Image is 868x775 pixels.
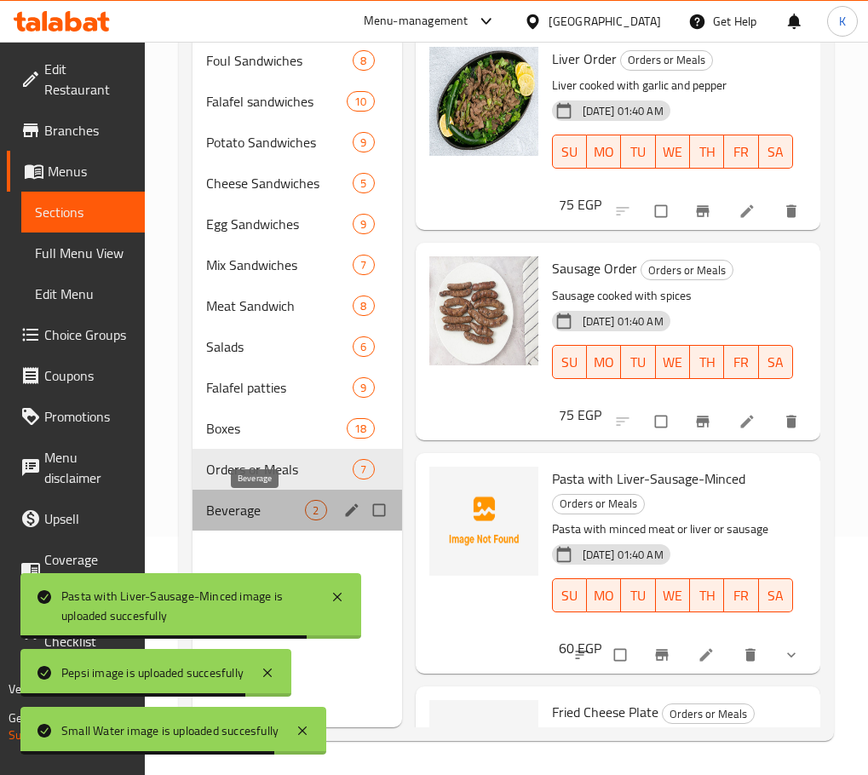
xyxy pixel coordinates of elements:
[9,707,87,729] span: Get support on:
[354,53,373,69] span: 8
[645,405,681,438] span: Select to update
[697,350,717,375] span: TH
[663,140,683,164] span: WE
[206,132,354,152] span: Potato Sandwiches
[739,413,759,430] a: Edit menu item
[193,40,402,81] div: Foul Sandwiches8
[353,459,374,479] div: items
[552,466,745,491] span: Pasta with Liver-Sausage-Minced
[698,646,718,663] a: Edit menu item
[354,175,373,192] span: 5
[663,704,754,724] span: Orders or Meals
[839,12,846,31] span: K
[552,46,617,72] span: Liver Order
[560,350,580,375] span: SU
[559,403,601,427] h6: 75 EGP
[766,583,786,608] span: SA
[621,50,712,70] span: Orders or Meals
[206,296,354,316] span: Meat Sandwich
[724,135,758,169] button: FR
[193,285,402,326] div: Meat Sandwich8
[348,94,373,110] span: 10
[7,498,145,539] a: Upsell
[552,75,793,96] p: Liver cooked with garlic and pepper
[206,50,354,71] span: Foul Sandwiches
[21,273,145,314] a: Edit Menu
[773,192,813,230] button: delete
[684,403,725,440] button: Branch-specific-item
[563,636,604,674] button: sort-choices
[9,678,50,700] span: Version:
[620,50,713,71] div: Orders or Meals
[193,244,402,285] div: Mix Sandwiches7
[206,255,354,275] span: Mix Sandwiches
[354,135,373,151] span: 9
[552,519,793,540] p: Pasta with minced meat or liver or sausage
[193,490,402,531] div: Beverage2edit
[594,140,614,164] span: MO
[7,437,145,498] a: Menu disclaimer
[44,406,131,427] span: Promotions
[587,578,621,612] button: MO
[7,396,145,437] a: Promotions
[690,345,724,379] button: TH
[44,549,131,590] span: Coverage Report
[193,204,402,244] div: Egg Sandwiches9
[552,345,587,379] button: SU
[759,135,793,169] button: SA
[643,636,684,674] button: Branch-specific-item
[766,140,786,164] span: SA
[773,636,813,674] button: show more
[44,59,131,100] span: Edit Restaurant
[364,11,468,32] div: Menu-management
[429,256,538,365] img: Sausage Order
[724,578,758,612] button: FR
[594,583,614,608] span: MO
[684,192,725,230] button: Branch-specific-item
[206,91,347,112] span: Falafel sandwiches
[206,377,354,398] span: Falafel patties
[206,173,354,193] span: Cheese Sandwiches
[656,345,690,379] button: WE
[206,418,347,439] div: Boxes
[21,192,145,232] a: Sections
[576,547,670,563] span: [DATE] 01:40 AM
[61,721,279,740] div: Small Water image is uploaded succesfully
[766,350,786,375] span: SA
[306,502,325,519] span: 2
[354,462,373,478] span: 7
[656,578,690,612] button: WE
[553,494,644,514] span: Orders or Meals
[552,494,645,514] div: Orders or Meals
[663,583,683,608] span: WE
[35,243,131,263] span: Full Menu View
[193,408,402,449] div: Boxes18
[7,49,145,110] a: Edit Restaurant
[193,326,402,367] div: Salads6
[552,135,587,169] button: SU
[193,81,402,122] div: Falafel sandwiches10
[621,578,655,612] button: TU
[354,380,373,396] span: 9
[48,161,131,181] span: Menus
[354,298,373,314] span: 8
[594,350,614,375] span: MO
[641,260,733,280] div: Orders or Meals
[604,639,640,671] span: Select to update
[354,339,373,355] span: 6
[783,646,800,663] svg: Show Choices
[206,500,306,520] span: Beverage
[587,345,621,379] button: MO
[21,232,145,273] a: Full Menu View
[341,499,366,521] button: edit
[354,257,373,273] span: 7
[628,140,648,164] span: TU
[697,140,717,164] span: TH
[9,724,117,746] a: Support.OpsPlatform
[739,203,759,220] a: Edit menu item
[552,699,658,725] span: Fried Cheese Plate
[732,636,773,674] button: delete
[576,313,670,330] span: [DATE] 01:40 AM
[44,508,131,529] span: Upsell
[773,403,813,440] button: delete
